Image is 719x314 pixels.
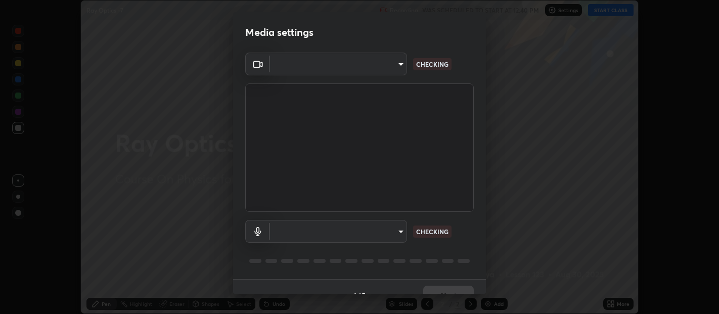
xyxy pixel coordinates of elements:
h4: 5 [362,290,366,301]
h4: / [357,290,361,301]
p: CHECKING [416,60,448,69]
div: ​ [270,53,407,75]
p: CHECKING [416,227,448,236]
div: ​ [270,220,407,243]
h2: Media settings [245,26,313,39]
h4: 1 [353,290,356,301]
